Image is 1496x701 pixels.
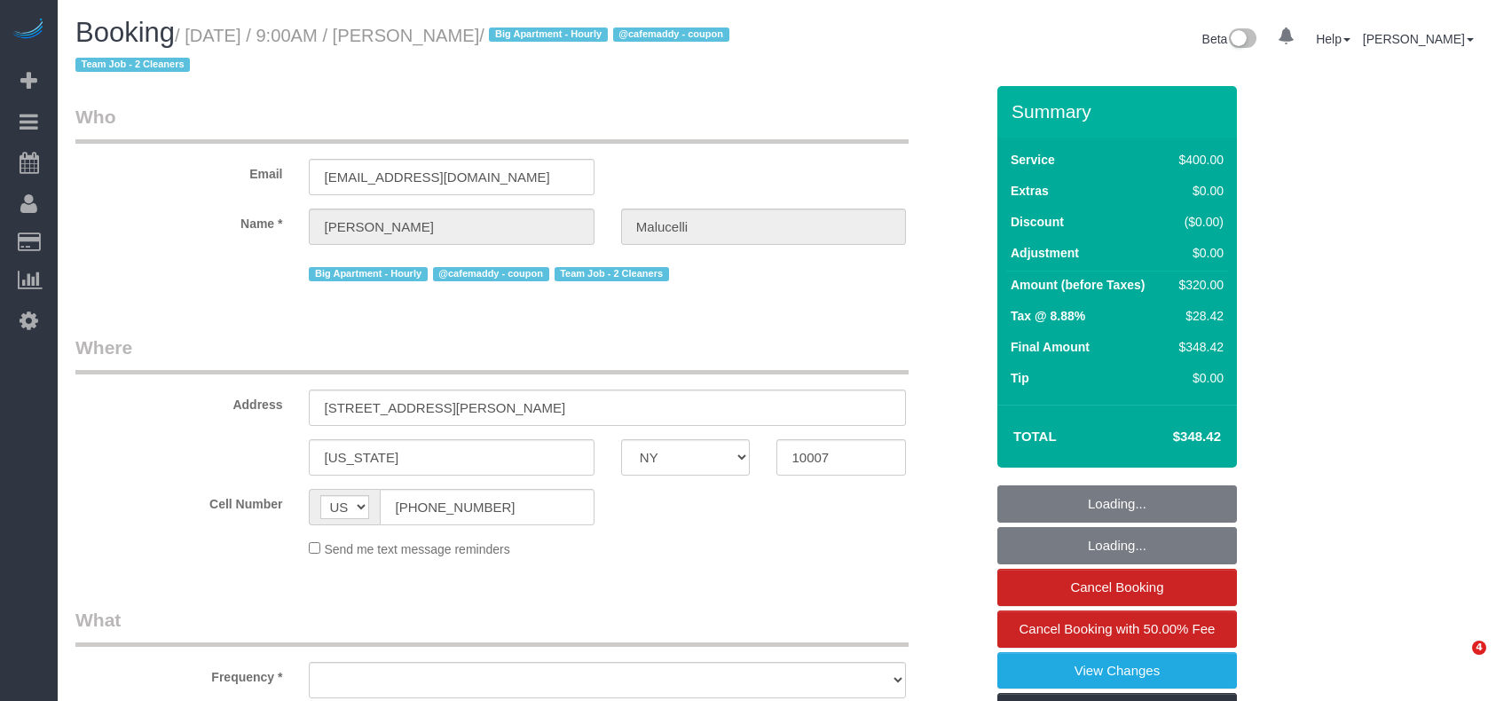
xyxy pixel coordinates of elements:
img: New interface [1227,28,1256,51]
a: Help [1316,32,1350,46]
label: Tip [1011,369,1029,387]
span: 4 [1472,641,1486,655]
img: Automaid Logo [11,18,46,43]
label: Service [1011,151,1055,169]
input: City [309,439,594,476]
label: Name * [62,209,295,232]
span: Big Apartment - Hourly [309,267,427,281]
label: Frequency * [62,662,295,686]
div: $400.00 [1172,151,1224,169]
div: ($0.00) [1172,213,1224,231]
span: Send me text message reminders [324,542,509,556]
legend: Where [75,335,909,374]
input: Zip Code [776,439,906,476]
label: Discount [1011,213,1064,231]
a: Cancel Booking with 50.00% Fee [997,610,1237,648]
h4: $348.42 [1120,429,1221,445]
label: Tax @ 8.88% [1011,307,1085,325]
label: Extras [1011,182,1049,200]
div: $0.00 [1172,244,1224,262]
label: Address [62,390,295,414]
span: Team Job - 2 Cleaners [75,58,190,72]
input: Email [309,159,594,195]
label: Cell Number [62,489,295,513]
span: Big Apartment - Hourly [489,28,607,42]
div: $28.42 [1172,307,1224,325]
h3: Summary [1012,101,1228,122]
div: $0.00 [1172,369,1224,387]
span: @cafemaddy - coupon [433,267,549,281]
div: $320.00 [1172,276,1224,294]
span: Booking [75,17,175,48]
div: $0.00 [1172,182,1224,200]
input: First Name [309,209,594,245]
a: Beta [1202,32,1257,46]
span: Cancel Booking with 50.00% Fee [1020,621,1216,636]
input: Last Name [621,209,906,245]
strong: Total [1013,429,1057,444]
input: Cell Number [380,489,594,525]
a: Cancel Booking [997,569,1237,606]
label: Amount (before Taxes) [1011,276,1145,294]
span: Team Job - 2 Cleaners [555,267,669,281]
small: / [DATE] / 9:00AM / [PERSON_NAME] [75,26,735,75]
legend: Who [75,104,909,144]
label: Final Amount [1011,338,1090,356]
a: [PERSON_NAME] [1363,32,1474,46]
label: Adjustment [1011,244,1079,262]
label: Email [62,159,295,183]
legend: What [75,607,909,647]
span: @cafemaddy - coupon [613,28,729,42]
a: View Changes [997,652,1237,689]
div: $348.42 [1172,338,1224,356]
iframe: Intercom live chat [1436,641,1478,683]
